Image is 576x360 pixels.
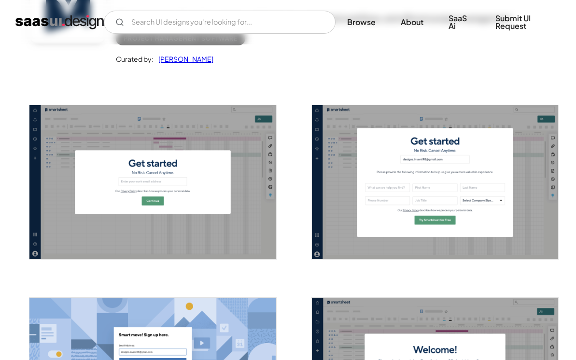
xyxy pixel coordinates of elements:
div: Curated by: [116,53,154,65]
a: open lightbox [29,105,276,259]
a: open lightbox [312,105,559,259]
input: Search UI designs you're looking for... [104,11,336,34]
form: Email Form [104,11,336,34]
img: 641ec28fdf320434d0bb5ee9_Smartsheet%20Welcome%20Screen.png [29,105,276,259]
a: About [389,12,435,33]
a: Submit UI Request [484,8,561,37]
img: 641ec2ad3ca306f549e39003_Smartsheet%20Welcome%20Expanded%20Screen.png [312,105,559,259]
a: home [15,14,104,30]
a: [PERSON_NAME] [154,53,213,65]
a: SaaS Ai [437,8,481,37]
a: Browse [336,12,387,33]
